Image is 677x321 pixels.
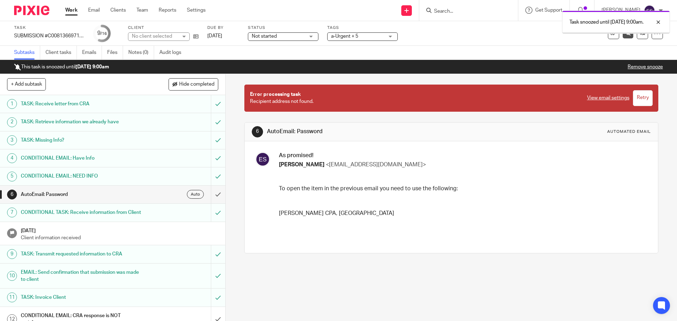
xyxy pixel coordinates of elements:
p: This task is snoozed until [14,63,109,70]
div: 11 [7,292,17,302]
h1: TASK: Transmit requested information to CRA [21,249,143,259]
h1: EMAIL: Send confirmation that submission was made to client [21,267,143,285]
p: To open the item in the previous email you need to use the following: [279,185,645,193]
h1: TASK: Invoice Client [21,292,143,303]
label: Client [128,25,199,31]
h1: CONDITIONAL EMAIL: Have Info [21,153,143,163]
a: Notes (0) [128,46,154,60]
a: Files [107,46,123,60]
img: Pixie [14,6,49,15]
h1: AutoEmail: Password [267,128,466,135]
button: Hide completed [169,78,218,90]
a: Audit logs [159,46,187,60]
span: [DATE] [207,33,222,38]
div: 9 [7,249,17,259]
span: <[EMAIL_ADDRESS][DOMAIN_NAME]> [326,162,426,167]
a: Email [88,7,100,14]
h1: CONDITIONAL EMAIL: NEED INFO [21,171,143,181]
div: 1 [7,99,17,109]
a: Reports [159,7,176,14]
div: 6 [252,126,263,137]
small: /16 [100,32,107,36]
span: Error processing task [250,92,301,97]
div: No client selected [132,33,178,40]
button: + Add subtask [7,78,46,90]
p: Task snoozed until [DATE] 9:00am. [569,19,644,26]
span: a-Urgent + 5 [331,34,358,39]
div: 6 [7,190,17,199]
b: [DATE] 9:00am [75,64,109,69]
h1: CONDITIONAL TASK: Receive information from Client [21,207,143,218]
div: Automated email [607,129,651,135]
div: 5 [7,172,17,181]
div: 7 [7,208,17,217]
span: Not started [252,34,277,39]
h1: TASK: Receive letter from CRA [21,99,143,109]
div: 3 [7,135,17,145]
label: Task [14,25,85,31]
p: Recipient address not found. [250,91,580,105]
h1: TASK: Missing Info? [21,135,143,146]
h3: As promised! [279,152,645,159]
img: svg%3E [644,5,655,16]
h1: AutoEmail: Password [21,189,143,200]
a: Clients [110,7,126,14]
a: Client tasks [45,46,77,60]
p: Client information received [21,234,218,241]
div: 9 [97,29,107,37]
a: Work [65,7,78,14]
div: Auto [187,190,204,199]
img: svg%3E [255,152,270,167]
label: Status [248,25,318,31]
span: [PERSON_NAME] [279,162,324,167]
span: Hide completed [179,82,214,87]
h1: TASK: Retrieve information we already have [21,117,143,127]
div: SUBMISSION #C0081366971-001-16 - Respond to CRA - Post Assessment Review - EMAIL [14,32,85,39]
label: Due by [207,25,239,31]
div: 4 [7,153,17,163]
a: Team [136,7,148,14]
a: Emails [82,46,102,60]
div: 10 [7,271,17,281]
a: Settings [187,7,206,14]
input: Retry [633,90,653,106]
h1: [DATE] [21,226,218,234]
p: [PERSON_NAME] CPA, [GEOGRAPHIC_DATA] [279,209,645,217]
a: View email settings [587,94,629,101]
a: Subtasks [14,46,40,60]
div: 2 [7,117,17,127]
label: Tags [327,25,398,31]
a: Remove snooze [628,64,663,69]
